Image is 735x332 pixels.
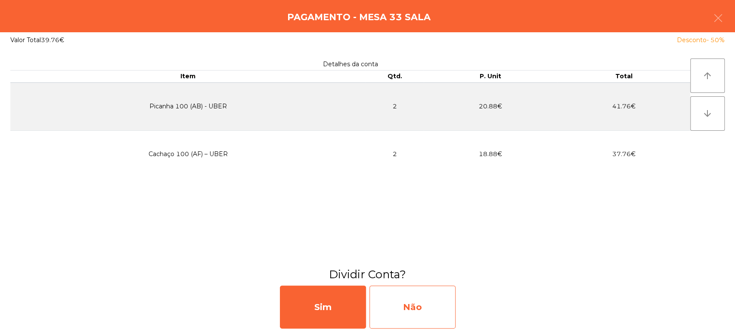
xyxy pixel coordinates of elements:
span: Valor Total [10,36,41,44]
th: P. Unit [424,71,557,83]
th: Qtd. [366,71,424,83]
button: arrow_upward [690,58,725,93]
h4: Pagamento - Mesa 33 Sala [287,11,431,24]
th: Total [557,71,690,83]
td: 37.76€ [557,130,690,178]
td: 41.76€ [557,83,690,131]
div: Não [369,286,456,329]
span: 39.76€ [41,36,64,44]
span: Detalhes da conta [323,60,378,68]
i: arrow_upward [702,71,713,81]
td: 20.88€ [424,83,557,131]
span: - 50% [707,36,725,44]
td: 2 [366,83,424,131]
div: Sim [280,286,366,329]
td: Cachaço 100 (AF) – UBER [10,130,366,178]
th: Item [10,71,366,83]
td: 2 [366,130,424,178]
div: Desconto [677,36,725,45]
td: 18.88€ [424,130,557,178]
td: Picanha 100 (AB) - UBER [10,83,366,131]
button: arrow_downward [690,96,725,131]
i: arrow_downward [702,108,713,119]
h3: Dividir Conta? [6,267,729,282]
